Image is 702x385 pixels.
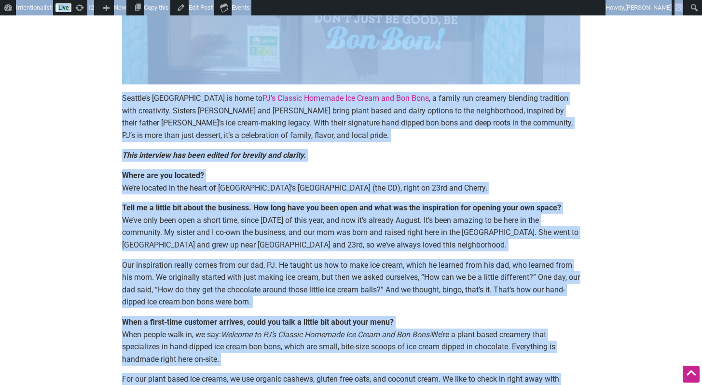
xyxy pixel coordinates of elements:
strong: Tell me a little bit about the business. How long have you been open and what was the inspiration... [122,203,561,212]
a: Live [55,3,71,12]
em: This interview has been edited for brevity and clarity. [122,151,306,160]
p: Our inspiration really comes from our dad, PJ. He taught us how to make ice cream, which he learn... [122,259,580,308]
strong: When a first-time customer arrives, could you talk a little bit about your menu? [122,317,394,327]
p: When people walk in, we say: We’re a plant based creamery that specializes in hand-dipped ice cre... [122,316,580,365]
div: Scroll Back to Top [683,366,700,383]
a: PJ’s Classic Homemade Ice Cream and Bon Bons [262,94,429,103]
p: We’re located in the heart of [GEOGRAPHIC_DATA]’s [GEOGRAPHIC_DATA] (the CD), right on 23rd and C... [122,169,580,194]
strong: Where are you located? [122,171,204,180]
p: We’ve only been open a short time, since [DATE] of this year, and now it’s already August. It’s b... [122,202,580,251]
p: Seattle’s [GEOGRAPHIC_DATA] is home to , a family run creamery blending tradition with creativity... [122,92,580,141]
span: [PERSON_NAME] [625,4,672,11]
em: Welcome to PJ’s Classic Homemade Ice Cream and Bon Bons! [221,330,431,339]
